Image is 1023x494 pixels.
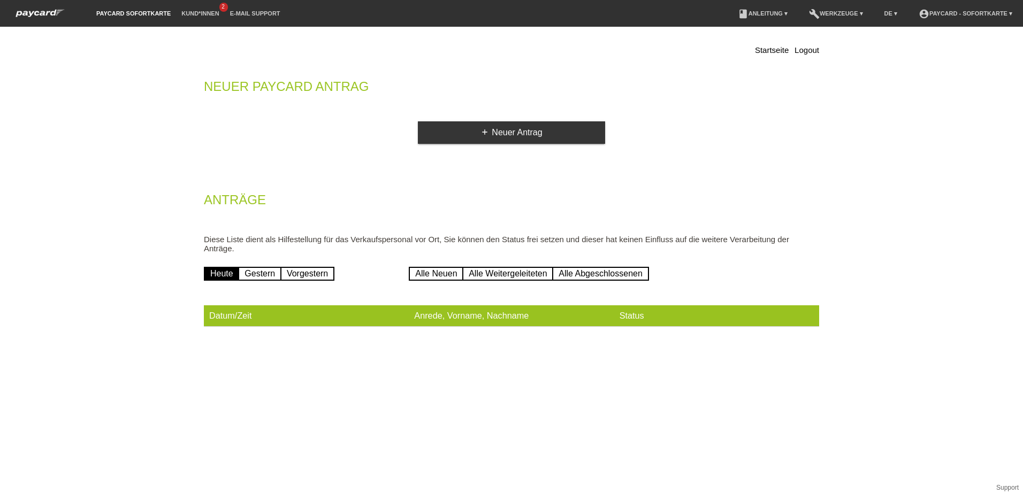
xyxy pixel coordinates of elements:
[204,305,409,327] th: Datum/Zeit
[11,12,70,20] a: paycard Sofortkarte
[552,267,649,281] a: Alle Abgeschlossenen
[809,9,820,19] i: build
[919,9,929,19] i: account_circle
[462,267,553,281] a: Alle Weitergeleiteten
[11,7,70,19] img: paycard Sofortkarte
[204,235,819,253] p: Diese Liste dient als Hilfestellung für das Verkaufspersonal vor Ort, Sie können den Status frei ...
[804,10,868,17] a: buildWerkzeuge ▾
[176,10,224,17] a: Kund*innen
[795,45,819,55] a: Logout
[614,305,819,327] th: Status
[738,9,749,19] i: book
[913,10,1018,17] a: account_circlepaycard - Sofortkarte ▾
[204,81,819,97] h2: Neuer Paycard Antrag
[480,128,489,136] i: add
[409,267,463,281] a: Alle Neuen
[409,305,614,327] th: Anrede, Vorname, Nachname
[280,267,334,281] a: Vorgestern
[238,267,281,281] a: Gestern
[91,10,176,17] a: paycard Sofortkarte
[225,10,286,17] a: E-Mail Support
[204,195,819,211] h2: Anträge
[879,10,903,17] a: DE ▾
[418,121,605,144] a: addNeuer Antrag
[204,267,240,281] a: Heute
[219,3,228,12] span: 2
[732,10,793,17] a: bookAnleitung ▾
[755,45,789,55] a: Startseite
[996,484,1019,491] a: Support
